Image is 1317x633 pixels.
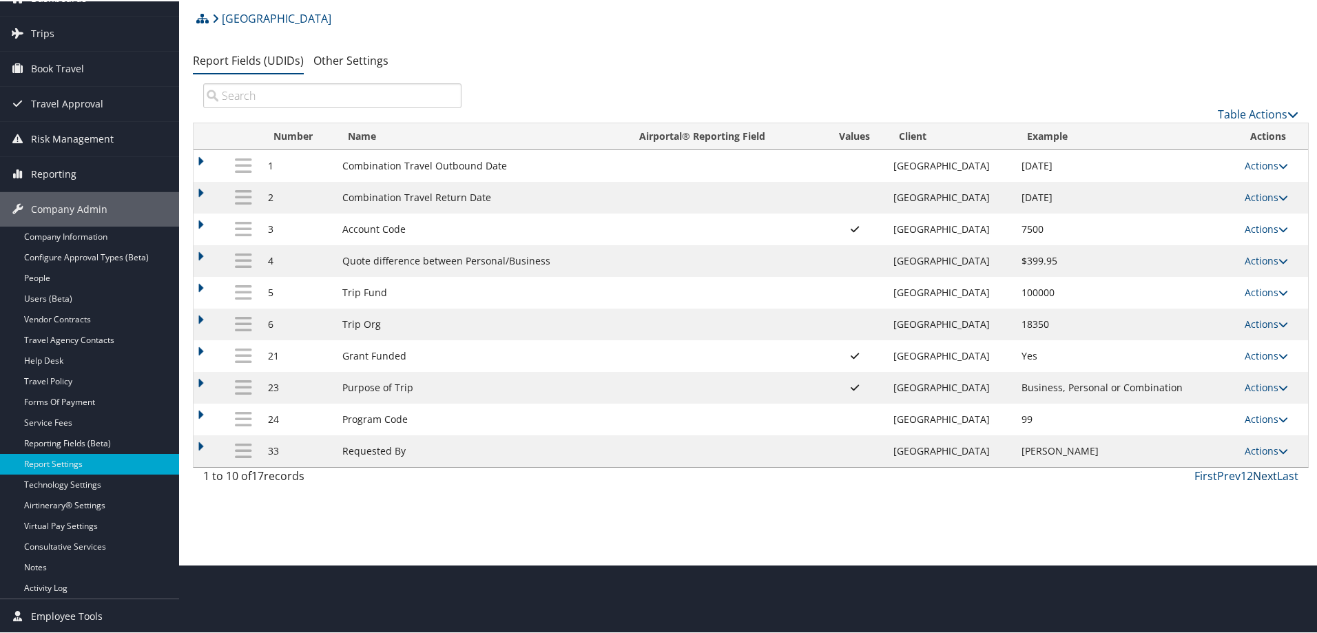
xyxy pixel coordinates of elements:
div: 1 to 10 of records [203,466,462,490]
td: 100000 [1015,276,1238,307]
td: $399.95 [1015,244,1238,276]
td: 33 [261,434,335,466]
a: Actions [1245,380,1288,393]
a: Other Settings [313,52,388,67]
a: First [1194,467,1217,482]
td: 21 [261,339,335,371]
a: Actions [1245,189,1288,203]
td: Requested By [335,434,627,466]
td: [PERSON_NAME] [1015,434,1238,466]
td: 3 [261,212,335,244]
span: Trips [31,15,54,50]
td: 4 [261,244,335,276]
td: Yes [1015,339,1238,371]
th: Name [335,122,627,149]
span: Book Travel [31,50,84,85]
a: Report Fields (UDIDs) [193,52,304,67]
td: Trip Fund [335,276,627,307]
td: Quote difference between Personal/Business [335,244,627,276]
span: Reporting [31,156,76,190]
td: [GEOGRAPHIC_DATA] [886,339,1014,371]
th: Client [886,122,1014,149]
th: Airportal&reg; Reporting Field [627,122,822,149]
td: [GEOGRAPHIC_DATA] [886,434,1014,466]
a: [GEOGRAPHIC_DATA] [212,3,331,31]
td: Combination Travel Return Date [335,180,627,212]
td: [DATE] [1015,149,1238,180]
a: Last [1277,467,1298,482]
td: [GEOGRAPHIC_DATA] [886,212,1014,244]
td: [GEOGRAPHIC_DATA] [886,149,1014,180]
td: [GEOGRAPHIC_DATA] [886,180,1014,212]
a: Actions [1245,411,1288,424]
input: Search [203,82,462,107]
a: Prev [1217,467,1241,482]
td: Grant Funded [335,339,627,371]
a: Next [1253,467,1277,482]
a: Actions [1245,443,1288,456]
span: Employee Tools [31,598,103,632]
td: 6 [261,307,335,339]
td: Trip Org [335,307,627,339]
th: Values [822,122,887,149]
td: 23 [261,371,335,402]
a: Actions [1245,316,1288,329]
a: Actions [1245,253,1288,266]
td: Program Code [335,402,627,434]
td: [GEOGRAPHIC_DATA] [886,276,1014,307]
td: 18350 [1015,307,1238,339]
td: 24 [261,402,335,434]
a: Actions [1245,348,1288,361]
td: [GEOGRAPHIC_DATA] [886,371,1014,402]
td: 99 [1015,402,1238,434]
a: Table Actions [1218,105,1298,121]
td: Business, Personal or Combination [1015,371,1238,402]
span: 17 [251,467,264,482]
a: Actions [1245,221,1288,234]
td: [DATE] [1015,180,1238,212]
th: : activate to sort column descending [225,122,261,149]
td: 7500 [1015,212,1238,244]
td: 2 [261,180,335,212]
td: Account Code [335,212,627,244]
a: 1 [1241,467,1247,482]
th: Actions [1238,122,1308,149]
td: Purpose of Trip [335,371,627,402]
span: Risk Management [31,121,114,155]
a: 2 [1247,467,1253,482]
td: [GEOGRAPHIC_DATA] [886,307,1014,339]
span: Travel Approval [31,85,103,120]
td: Combination Travel Outbound Date [335,149,627,180]
td: [GEOGRAPHIC_DATA] [886,244,1014,276]
th: Example [1015,122,1238,149]
a: Actions [1245,158,1288,171]
span: Company Admin [31,191,107,225]
td: 1 [261,149,335,180]
td: [GEOGRAPHIC_DATA] [886,402,1014,434]
td: 5 [261,276,335,307]
a: Actions [1245,284,1288,298]
th: Number [261,122,335,149]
